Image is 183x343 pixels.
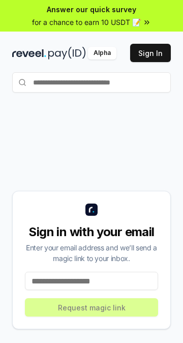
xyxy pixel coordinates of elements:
div: Enter your email address and we’ll send a magic link to your inbox. [25,242,158,264]
img: logo_small [85,204,98,216]
img: reveel_dark [12,47,46,60]
span: Answer our quick survey [47,4,136,15]
button: Sign In [130,44,171,62]
span: for a chance to earn 10 USDT 📝 [32,17,141,27]
div: Alpha [88,47,116,60]
div: Sign in with your email [25,224,158,240]
img: pay_id [48,47,86,60]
